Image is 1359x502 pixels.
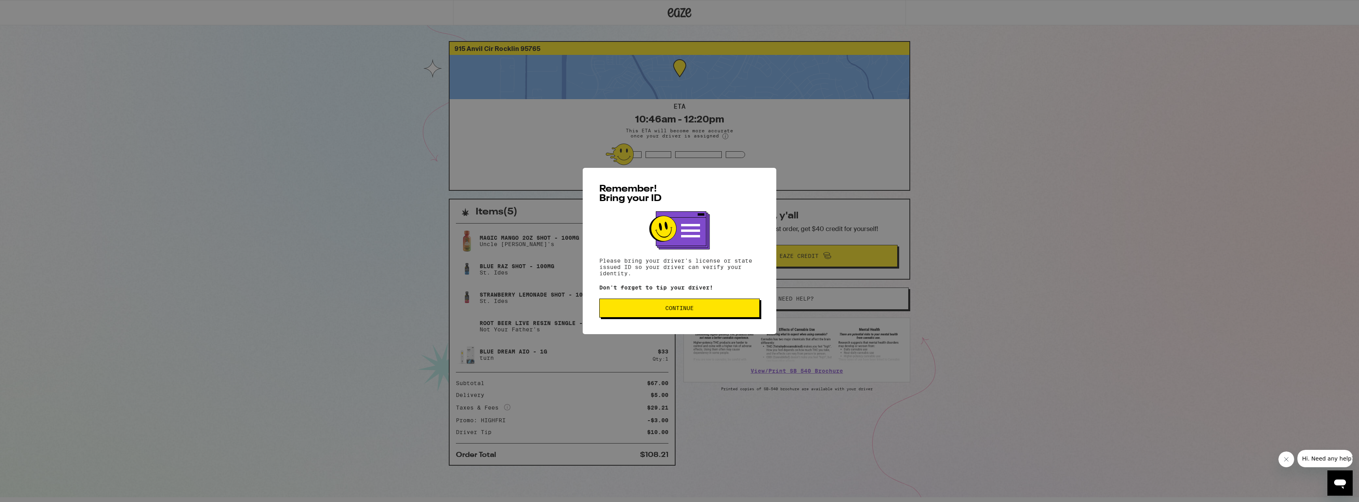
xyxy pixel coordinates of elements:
[1278,451,1294,467] iframe: Close message
[5,6,57,12] span: Hi. Need any help?
[599,258,760,276] p: Please bring your driver's license or state issued ID so your driver can verify your identity.
[1297,450,1353,467] iframe: Message from company
[599,284,760,291] p: Don't forget to tip your driver!
[665,305,694,311] span: Continue
[599,299,760,318] button: Continue
[599,184,662,203] span: Remember! Bring your ID
[1327,470,1353,496] iframe: Button to launch messaging window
